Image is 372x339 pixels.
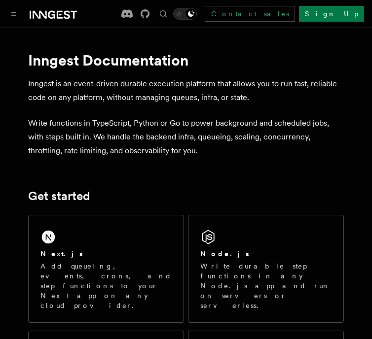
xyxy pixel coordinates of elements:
h2: Node.js [200,249,249,259]
a: Sign Up [299,6,364,22]
p: Write functions in TypeScript, Python or Go to power background and scheduled jobs, with steps bu... [28,116,344,158]
p: Add queueing, events, crons, and step functions to your Next app on any cloud provider. [40,261,172,310]
button: Toggle dark mode [173,8,197,20]
button: Toggle navigation [8,8,20,20]
a: Node.jsWrite durable step functions in any Node.js app and run on servers or serverless. [188,215,344,323]
a: Next.jsAdd queueing, events, crons, and step functions to your Next app on any cloud provider. [28,215,184,323]
a: Contact sales [205,6,295,22]
button: Find something... [157,8,169,20]
p: Write durable step functions in any Node.js app and run on servers or serverless. [200,261,332,310]
a: Get started [28,189,90,203]
p: Inngest is an event-driven durable execution platform that allows you to run fast, reliable code ... [28,77,344,104]
h1: Inngest Documentation [28,51,344,69]
h2: Next.js [40,249,83,259]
